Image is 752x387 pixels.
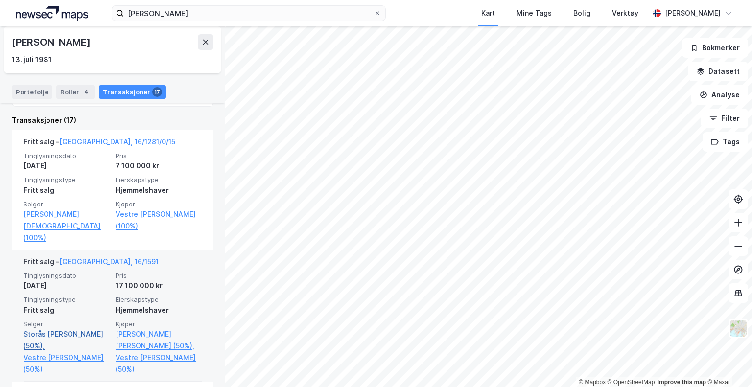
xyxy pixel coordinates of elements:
a: Vestre [PERSON_NAME] (50%) [23,352,110,375]
a: Mapbox [579,379,606,386]
div: 7 100 000 kr [116,160,202,172]
span: Eierskapstype [116,296,202,304]
div: 4 [81,87,91,97]
iframe: Chat Widget [703,340,752,387]
span: Selger [23,320,110,328]
span: Kjøper [116,200,202,208]
a: [GEOGRAPHIC_DATA], 16/1591 [59,257,159,266]
a: Vestre [PERSON_NAME] (50%) [116,352,202,375]
div: Kart [481,7,495,19]
div: Mine Tags [517,7,552,19]
div: Transaksjoner [99,85,166,99]
div: Verktøy [612,7,638,19]
button: Bokmerker [682,38,748,58]
button: Filter [701,109,748,128]
div: Portefølje [12,85,52,99]
a: [PERSON_NAME] [PERSON_NAME] (50%), [116,328,202,352]
span: Pris [116,272,202,280]
div: Hjemmelshaver [116,304,202,316]
span: Pris [116,152,202,160]
a: Storås [PERSON_NAME] (50%), [23,328,110,352]
div: 17 [152,87,162,97]
span: Tinglysningsdato [23,272,110,280]
a: Improve this map [658,379,706,386]
a: [PERSON_NAME][DEMOGRAPHIC_DATA] (100%) [23,208,110,244]
div: [DATE] [23,280,110,292]
div: 17 100 000 kr [116,280,202,292]
div: Kontrollprogram for chat [703,340,752,387]
a: OpenStreetMap [608,379,655,386]
div: [PERSON_NAME] [665,7,721,19]
span: Tinglysningstype [23,296,110,304]
a: [GEOGRAPHIC_DATA], 16/1281/0/15 [59,137,175,146]
span: Tinglysningsdato [23,152,110,160]
span: Selger [23,200,110,208]
button: Tags [703,132,748,152]
button: Datasett [688,62,748,81]
div: 13. juli 1981 [12,54,52,66]
input: Søk på adresse, matrikkel, gårdeiere, leietakere eller personer [124,6,374,21]
button: Analyse [691,85,748,105]
div: [PERSON_NAME] [12,34,92,50]
img: logo.a4113a55bc3d86da70a041830d287a7e.svg [16,6,88,21]
img: Z [729,319,748,338]
span: Tinglysningstype [23,176,110,184]
div: Transaksjoner (17) [12,114,213,126]
span: Kjøper [116,320,202,328]
div: Roller [56,85,95,99]
div: Fritt salg [23,304,110,316]
div: Fritt salg - [23,256,159,272]
span: Eierskapstype [116,176,202,184]
div: Fritt salg [23,184,110,196]
div: Bolig [573,7,590,19]
div: [DATE] [23,160,110,172]
a: Vestre [PERSON_NAME] (100%) [116,208,202,232]
div: Hjemmelshaver [116,184,202,196]
div: Fritt salg - [23,136,175,152]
